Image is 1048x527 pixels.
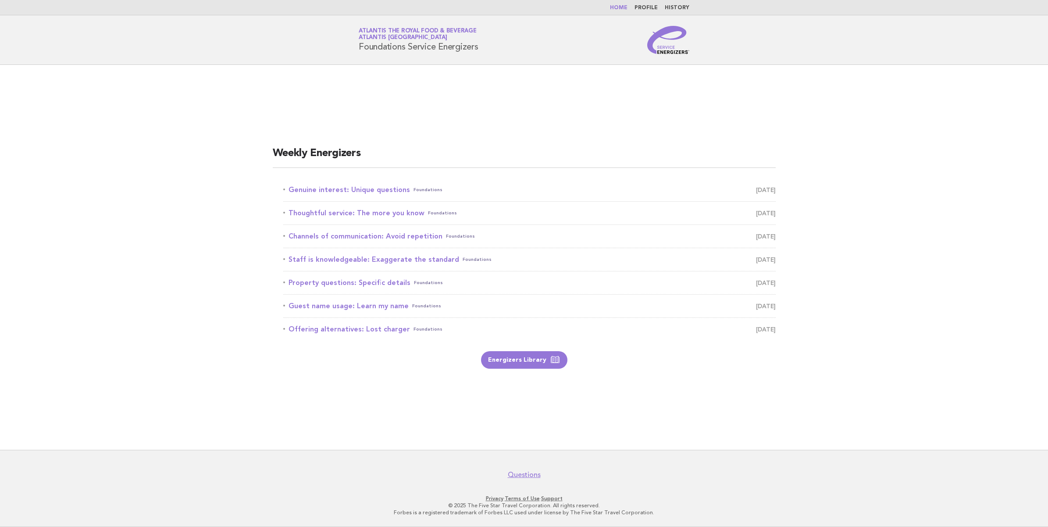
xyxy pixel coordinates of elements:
[756,277,776,289] span: [DATE]
[283,323,776,335] a: Offering alternatives: Lost chargerFoundations [DATE]
[359,28,478,51] h1: Foundations Service Energizers
[756,207,776,219] span: [DATE]
[283,300,776,312] a: Guest name usage: Learn my nameFoundations [DATE]
[412,300,441,312] span: Foundations
[756,323,776,335] span: [DATE]
[756,300,776,312] span: [DATE]
[256,509,792,516] p: Forbes is a registered trademark of Forbes LLC used under license by The Five Star Travel Corpora...
[505,495,540,502] a: Terms of Use
[756,253,776,266] span: [DATE]
[486,495,503,502] a: Privacy
[428,207,457,219] span: Foundations
[665,5,689,11] a: History
[413,184,442,196] span: Foundations
[635,5,658,11] a: Profile
[359,35,447,41] span: Atlantis [GEOGRAPHIC_DATA]
[283,253,776,266] a: Staff is knowledgeable: Exaggerate the standardFoundations [DATE]
[256,495,792,502] p: · ·
[756,230,776,242] span: [DATE]
[273,146,776,168] h2: Weekly Energizers
[283,184,776,196] a: Genuine interest: Unique questionsFoundations [DATE]
[283,207,776,219] a: Thoughtful service: The more you knowFoundations [DATE]
[508,470,541,479] a: Questions
[283,230,776,242] a: Channels of communication: Avoid repetitionFoundations [DATE]
[256,502,792,509] p: © 2025 The Five Star Travel Corporation. All rights reserved.
[413,323,442,335] span: Foundations
[541,495,563,502] a: Support
[463,253,492,266] span: Foundations
[610,5,627,11] a: Home
[647,26,689,54] img: Service Energizers
[756,184,776,196] span: [DATE]
[414,277,443,289] span: Foundations
[359,28,477,40] a: Atlantis the Royal Food & BeverageAtlantis [GEOGRAPHIC_DATA]
[481,351,567,369] a: Energizers Library
[446,230,475,242] span: Foundations
[283,277,776,289] a: Property questions: Specific detailsFoundations [DATE]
